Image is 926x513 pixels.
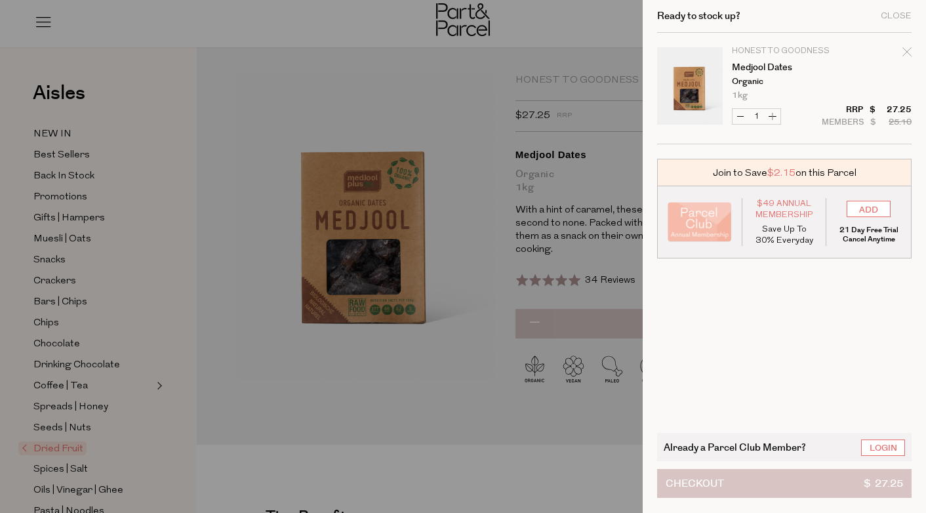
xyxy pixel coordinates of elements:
[657,11,740,21] h2: Ready to stock up?
[732,63,834,72] a: Medjool Dates
[657,159,912,186] div: Join to Save on this Parcel
[864,470,903,497] span: $ 27.25
[752,224,816,246] p: Save Up To 30% Everyday
[666,470,724,497] span: Checkout
[732,47,834,55] p: Honest to Goodness
[657,469,912,498] button: Checkout$ 27.25
[748,109,765,124] input: QTY Medjool Dates
[732,77,834,86] p: Organic
[861,440,905,456] a: Login
[902,45,912,63] div: Remove Medjool Dates
[664,440,806,455] span: Already a Parcel Club Member?
[752,198,816,220] span: $49 Annual Membership
[767,166,795,180] span: $2.15
[836,226,901,244] p: 21 Day Free Trial Cancel Anytime
[847,201,891,217] input: ADD
[732,91,748,100] span: 1kg
[881,12,912,20] div: Close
